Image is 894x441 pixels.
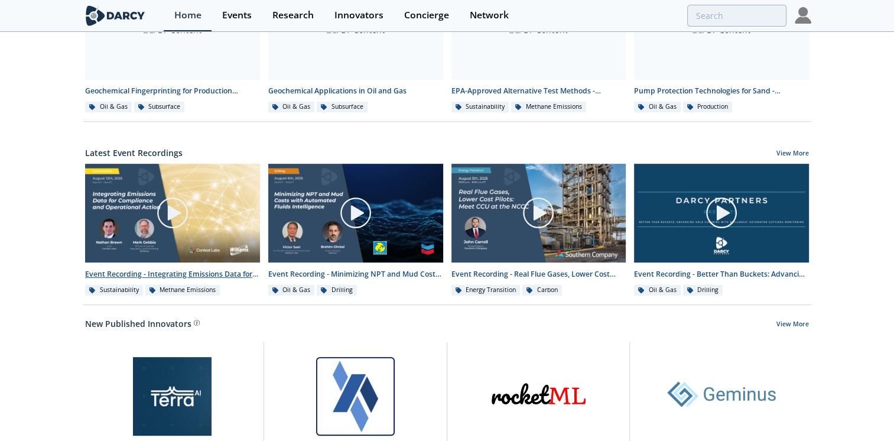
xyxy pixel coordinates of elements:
img: play-chapters-gray.svg [705,196,738,229]
div: Oil & Gas [634,102,681,112]
a: Video Content Event Recording - Minimizing NPT and Mud Costs with Automated Fluids Intelligence O... [264,163,447,296]
div: Drilling [317,285,357,296]
div: Subsurface [134,102,185,112]
div: Geochemical Applications in Oil and Gas [268,86,443,96]
div: Oil & Gas [268,285,315,296]
div: Event Recording - Minimizing NPT and Mud Costs with Automated Fluids Intelligence [268,269,443,280]
div: Energy Transition [451,285,521,296]
a: View More [776,149,809,160]
div: Carbon [522,285,562,296]
a: Video Content Event Recording - Real Flue Gases, Lower Cost Pilots: Meet CCU at the NCCC Energy T... [447,163,630,296]
div: Concierge [404,11,449,20]
div: Oil & Gas [85,102,132,112]
div: Research [272,11,314,20]
img: Video Content [451,164,626,262]
div: Pump Protection Technologies for Sand - Innovator Shortlist [634,86,809,96]
div: Events [222,11,252,20]
img: play-chapters-gray.svg [339,196,372,229]
div: Event Recording - Integrating Emissions Data for Compliance and Operational Action [85,269,260,280]
a: Video Content Event Recording - Integrating Emissions Data for Compliance and Operational Action ... [81,163,264,296]
img: play-chapters-gray.svg [522,196,555,229]
div: Network [470,11,509,20]
div: Sustainability [85,285,143,296]
div: Event Recording - Better Than Buckets: Advancing Hole Cleaning with DrillDocs’ Automated Cuttings... [634,269,809,280]
img: logo-wide.svg [83,5,148,26]
div: Home [174,11,201,20]
img: play-chapters-gray.svg [156,196,189,229]
img: Video Content [634,164,809,262]
img: Video Content [85,164,260,262]
a: Latest Event Recordings [85,147,183,159]
div: Oil & Gas [268,102,315,112]
img: information.svg [194,320,200,326]
a: New Published Innovators [85,317,191,330]
div: Production [683,102,733,112]
div: Subsurface [317,102,368,112]
div: Sustainability [451,102,509,112]
a: View More [776,320,809,330]
img: Profile [795,7,811,24]
div: EPA-Approved Alternative Test Methods - Innovator Comparison [451,86,626,96]
div: Drilling [683,285,723,296]
img: Video Content [268,164,443,262]
div: Methane Emissions [145,285,220,296]
div: Methane Emissions [511,102,586,112]
div: Event Recording - Real Flue Gases, Lower Cost Pilots: Meet CCU at the NCCC [451,269,626,280]
a: Video Content Event Recording - Better Than Buckets: Advancing Hole Cleaning with DrillDocs’ Auto... [630,163,813,296]
div: Geochemical Fingerprinting for Production Allocation - Innovator Comparison [85,86,260,96]
input: Advanced Search [687,5,786,27]
div: Innovators [334,11,383,20]
div: Oil & Gas [634,285,681,296]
